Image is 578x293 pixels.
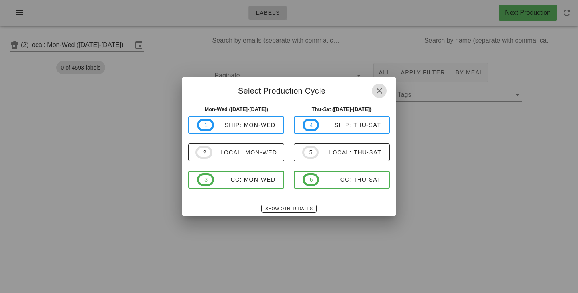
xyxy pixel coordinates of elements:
[309,148,312,157] span: 5
[261,205,316,213] button: Show Other Dates
[312,106,372,112] strong: Thu-Sat ([DATE]-[DATE])
[319,149,381,156] div: local: Thu-Sat
[188,116,284,134] button: 1ship: Mon-Wed
[309,121,313,129] span: 4
[214,122,276,128] div: ship: Mon-Wed
[294,116,390,134] button: 4ship: Thu-Sat
[214,176,276,183] div: CC: Mon-Wed
[204,121,207,129] span: 1
[202,148,206,157] span: 2
[265,207,313,211] span: Show Other Dates
[188,171,284,189] button: 3CC: Mon-Wed
[294,143,390,161] button: 5local: Thu-Sat
[319,122,381,128] div: ship: Thu-Sat
[204,106,268,112] strong: Mon-Wed ([DATE]-[DATE])
[188,143,284,161] button: 2local: Mon-Wed
[212,149,277,156] div: local: Mon-Wed
[182,77,396,102] div: Select Production Cycle
[319,176,381,183] div: CC: Thu-Sat
[294,171,390,189] button: 6CC: Thu-Sat
[309,175,313,184] span: 6
[204,175,207,184] span: 3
